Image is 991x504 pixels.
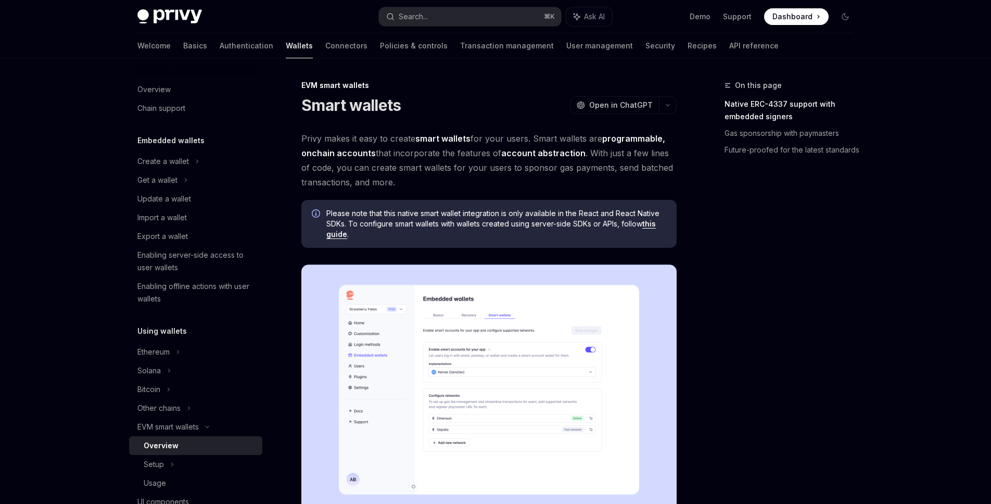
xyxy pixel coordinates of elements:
[129,227,262,246] a: Export a wallet
[725,142,862,158] a: Future-proofed for the latest standards
[137,346,170,358] div: Ethereum
[144,458,164,471] div: Setup
[129,436,262,455] a: Overview
[566,33,633,58] a: User management
[129,99,262,118] a: Chain support
[137,249,256,274] div: Enabling server-side access to user wallets
[137,33,171,58] a: Welcome
[584,11,605,22] span: Ask AI
[129,190,262,208] a: Update a wallet
[380,33,448,58] a: Policies & controls
[137,174,177,186] div: Get a wallet
[301,131,677,190] span: Privy makes it easy to create for your users. Smart wallets are that incorporate the features of ...
[566,7,612,26] button: Ask AI
[137,421,199,433] div: EVM smart wallets
[312,209,322,220] svg: Info
[735,79,782,92] span: On this page
[399,10,428,23] div: Search...
[544,12,555,21] span: ⌘ K
[723,11,752,22] a: Support
[764,8,829,25] a: Dashboard
[183,33,207,58] a: Basics
[301,96,401,115] h1: Smart wallets
[137,230,188,243] div: Export a wallet
[129,246,262,277] a: Enabling server-side access to user wallets
[286,33,313,58] a: Wallets
[137,402,181,414] div: Other chains
[570,96,659,114] button: Open in ChatGPT
[137,280,256,305] div: Enabling offline actions with user wallets
[460,33,554,58] a: Transaction management
[129,474,262,493] a: Usage
[326,208,666,240] span: Please note that this native smart wallet integration is only available in the React and React Na...
[137,211,187,224] div: Import a wallet
[725,96,862,125] a: Native ERC-4337 support with embedded signers
[144,477,166,489] div: Usage
[137,102,185,115] div: Chain support
[137,9,202,24] img: dark logo
[690,11,710,22] a: Demo
[137,155,189,168] div: Create a wallet
[725,125,862,142] a: Gas sponsorship with paymasters
[379,7,561,26] button: Search...⌘K
[325,33,367,58] a: Connectors
[589,100,653,110] span: Open in ChatGPT
[129,277,262,308] a: Enabling offline actions with user wallets
[144,439,179,452] div: Overview
[688,33,717,58] a: Recipes
[137,193,191,205] div: Update a wallet
[137,383,160,396] div: Bitcoin
[137,325,187,337] h5: Using wallets
[220,33,273,58] a: Authentication
[137,83,171,96] div: Overview
[837,8,854,25] button: Toggle dark mode
[129,80,262,99] a: Overview
[129,208,262,227] a: Import a wallet
[645,33,675,58] a: Security
[501,148,586,159] a: account abstraction
[729,33,779,58] a: API reference
[137,364,161,377] div: Solana
[137,134,205,147] h5: Embedded wallets
[772,11,812,22] span: Dashboard
[301,80,677,91] div: EVM smart wallets
[415,133,471,144] strong: smart wallets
